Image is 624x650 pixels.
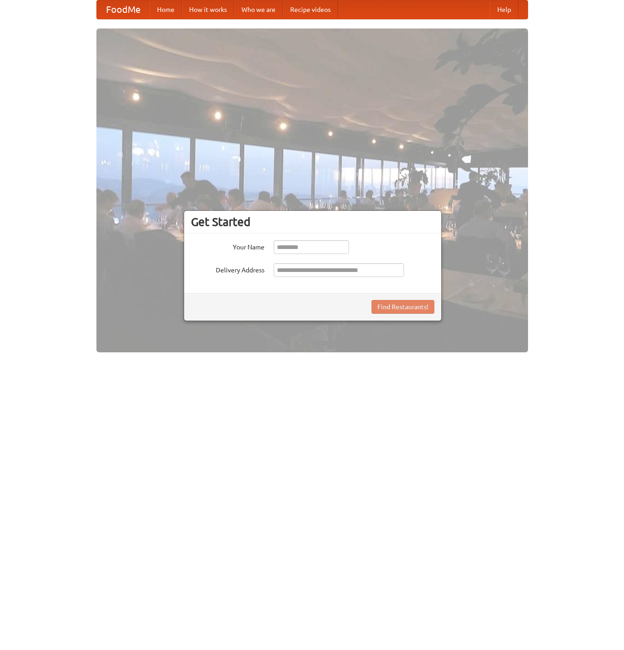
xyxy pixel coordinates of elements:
[182,0,234,19] a: How it works
[371,300,434,314] button: Find Restaurants!
[490,0,518,19] a: Help
[234,0,283,19] a: Who we are
[283,0,338,19] a: Recipe videos
[97,0,150,19] a: FoodMe
[191,215,434,229] h3: Get Started
[150,0,182,19] a: Home
[191,240,264,252] label: Your Name
[191,263,264,275] label: Delivery Address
